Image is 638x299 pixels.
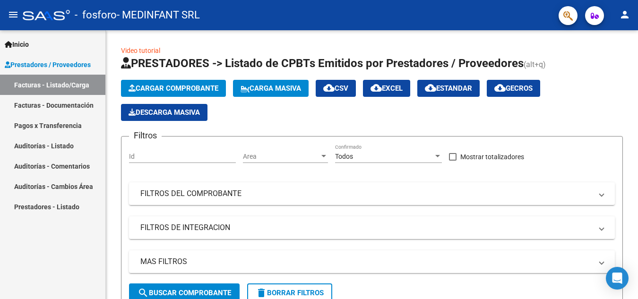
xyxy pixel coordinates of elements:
[140,188,592,199] mat-panel-title: FILTROS DEL COMPROBANTE
[138,289,231,297] span: Buscar Comprobante
[129,182,615,205] mat-expansion-panel-header: FILTROS DEL COMPROBANTE
[129,129,162,142] h3: Filtros
[371,82,382,94] mat-icon: cloud_download
[140,256,592,267] mat-panel-title: MAS FILTROS
[417,80,480,97] button: Estandar
[524,60,546,69] span: (alt+q)
[316,80,356,97] button: CSV
[233,80,309,97] button: Carga Masiva
[117,5,200,26] span: - MEDINFANT SRL
[129,216,615,239] mat-expansion-panel-header: FILTROS DE INTEGRACION
[619,9,630,20] mat-icon: person
[121,104,207,121] button: Descarga Masiva
[129,250,615,273] mat-expansion-panel-header: MAS FILTROS
[460,151,524,162] span: Mostrar totalizadores
[371,84,403,93] span: EXCEL
[243,153,319,161] span: Area
[140,222,592,233] mat-panel-title: FILTROS DE INTEGRACION
[363,80,410,97] button: EXCEL
[323,82,335,94] mat-icon: cloud_download
[121,57,524,70] span: PRESTADORES -> Listado de CPBTs Emitidos por Prestadores / Proveedores
[323,84,348,93] span: CSV
[494,82,506,94] mat-icon: cloud_download
[606,267,629,290] div: Open Intercom Messenger
[256,287,267,299] mat-icon: delete
[425,82,436,94] mat-icon: cloud_download
[487,80,540,97] button: Gecros
[494,84,533,93] span: Gecros
[75,5,117,26] span: - fosforo
[129,84,218,93] span: Cargar Comprobante
[256,289,324,297] span: Borrar Filtros
[8,9,19,20] mat-icon: menu
[335,153,353,160] span: Todos
[121,47,160,54] a: Video tutorial
[121,104,207,121] app-download-masive: Descarga masiva de comprobantes (adjuntos)
[138,287,149,299] mat-icon: search
[121,80,226,97] button: Cargar Comprobante
[129,108,200,117] span: Descarga Masiva
[241,84,301,93] span: Carga Masiva
[5,39,29,50] span: Inicio
[425,84,472,93] span: Estandar
[5,60,91,70] span: Prestadores / Proveedores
